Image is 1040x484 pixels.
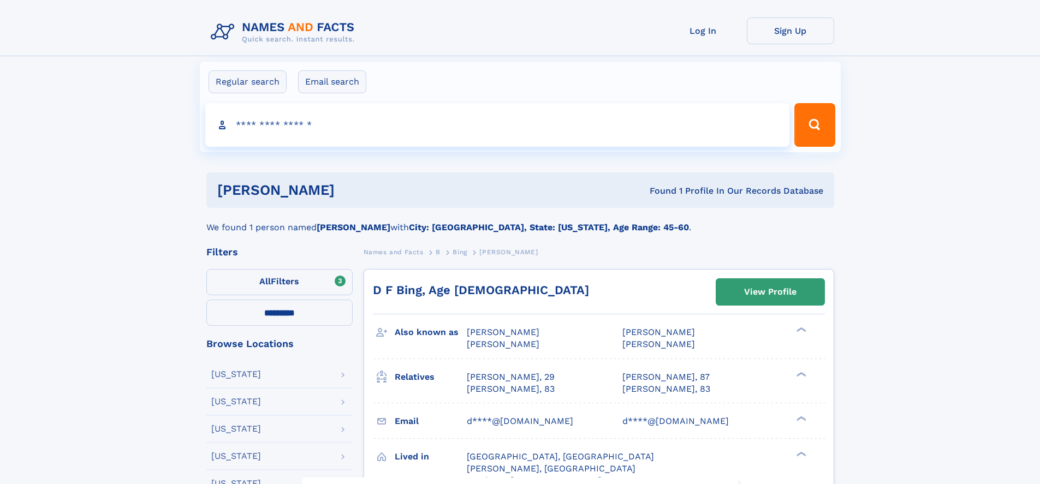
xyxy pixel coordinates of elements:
div: We found 1 person named with . [206,208,834,234]
label: Regular search [209,70,287,93]
a: [PERSON_NAME], 83 [622,383,710,395]
span: [PERSON_NAME] [622,339,695,349]
button: Search Button [794,103,835,147]
div: View Profile [744,279,797,304]
a: Names and Facts [364,245,424,259]
a: Sign Up [747,17,834,44]
div: Found 1 Profile In Our Records Database [492,185,823,197]
div: [US_STATE] [211,397,261,406]
div: Filters [206,247,353,257]
span: [PERSON_NAME] [467,327,539,337]
h1: [PERSON_NAME] [217,183,492,197]
input: search input [205,103,790,147]
a: View Profile [716,279,824,305]
a: Log In [659,17,747,44]
div: ❯ [794,371,807,378]
h3: Lived in [395,447,467,466]
div: Browse Locations [206,339,353,349]
label: Email search [298,70,366,93]
span: [PERSON_NAME] [479,248,538,256]
a: [PERSON_NAME], 83 [467,383,555,395]
span: [PERSON_NAME], [GEOGRAPHIC_DATA] [467,463,635,474]
div: ❯ [794,415,807,422]
span: [PERSON_NAME] [622,327,695,337]
a: D F Bing, Age [DEMOGRAPHIC_DATA] [373,283,589,297]
div: [US_STATE] [211,452,261,461]
a: Bing [453,245,467,259]
h3: Also known as [395,323,467,342]
img: Logo Names and Facts [206,17,364,47]
span: [PERSON_NAME] [467,339,539,349]
a: B [436,245,441,259]
div: ❯ [794,326,807,333]
span: Bing [453,248,467,256]
h3: Email [395,412,467,431]
b: City: [GEOGRAPHIC_DATA], State: [US_STATE], Age Range: 45-60 [409,222,689,232]
label: Filters [206,269,353,295]
b: [PERSON_NAME] [317,222,390,232]
div: ❯ [794,450,807,457]
a: [PERSON_NAME], 29 [467,371,555,383]
a: [PERSON_NAME], 87 [622,371,710,383]
span: B [436,248,441,256]
span: All [259,276,271,286]
span: [GEOGRAPHIC_DATA], [GEOGRAPHIC_DATA] [467,451,654,462]
div: [US_STATE] [211,425,261,433]
div: [US_STATE] [211,370,261,379]
h3: Relatives [395,368,467,386]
